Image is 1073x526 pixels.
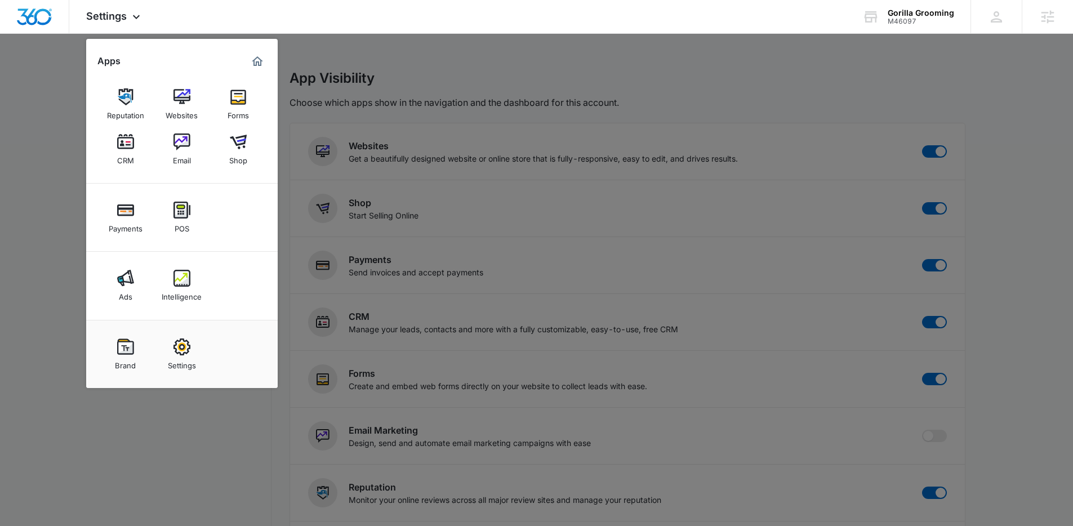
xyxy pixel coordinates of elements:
div: Reputation [107,105,144,120]
a: Websites [161,83,203,126]
a: Forms [217,83,260,126]
div: account name [888,8,954,17]
div: Intelligence [162,287,202,301]
span: Settings [86,10,127,22]
a: Shop [217,128,260,171]
div: account id [888,17,954,25]
div: Shop [229,150,247,165]
div: Brand [115,355,136,370]
h2: Apps [97,56,121,66]
div: Ads [119,287,132,301]
a: Email [161,128,203,171]
div: Email [173,150,191,165]
div: Settings [168,355,196,370]
a: POS [161,196,203,239]
div: Websites [166,105,198,120]
a: Marketing 360® Dashboard [248,52,266,70]
div: Forms [228,105,249,120]
a: Brand [104,333,147,376]
a: Reputation [104,83,147,126]
a: Payments [104,196,147,239]
div: Payments [109,219,143,233]
a: CRM [104,128,147,171]
div: POS [175,219,189,233]
a: Intelligence [161,264,203,307]
a: Ads [104,264,147,307]
div: CRM [117,150,134,165]
a: Settings [161,333,203,376]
